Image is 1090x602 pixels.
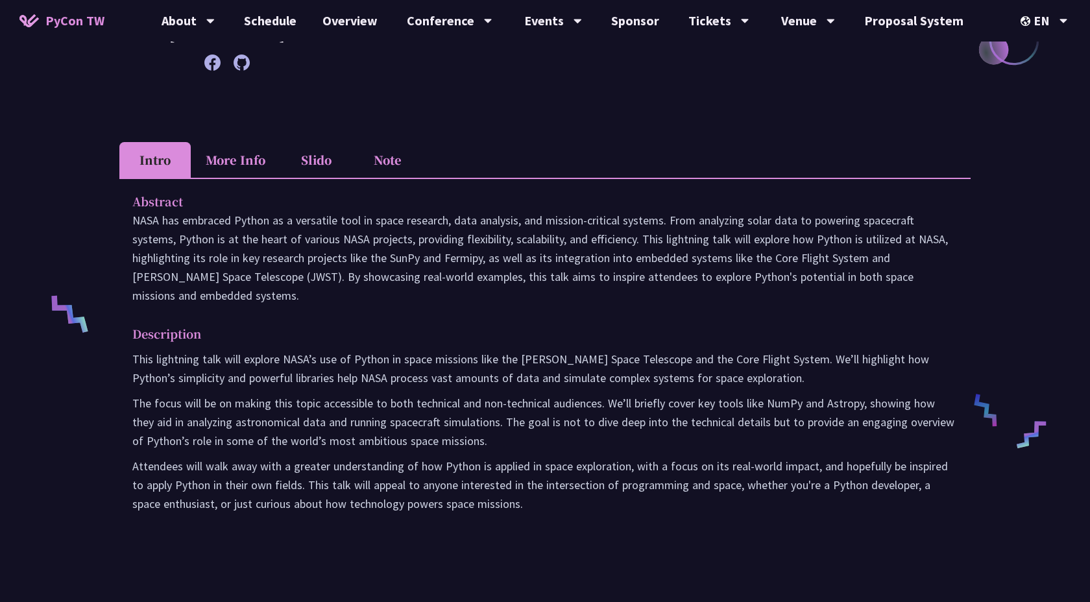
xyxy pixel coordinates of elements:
span: PyCon TW [45,11,104,30]
p: NASA has embraced Python as a versatile tool in space research, data analysis, and mission-critic... [132,211,958,305]
a: PyCon TW [6,5,117,37]
img: Locale Icon [1021,16,1034,26]
p: Attendees will walk away with a greater understanding of how Python is applied in space explorati... [132,457,958,513]
li: Slido [280,142,352,178]
li: Note [352,142,423,178]
p: Description [132,324,932,343]
li: More Info [191,142,280,178]
li: Intro [119,142,191,178]
p: Abstract [132,192,932,211]
img: Home icon of PyCon TW 2025 [19,14,39,27]
p: The focus will be on making this topic accessible to both technical and non-technical audiences. ... [132,394,958,450]
p: This lightning talk will explore NASA’s use of Python in space missions like the [PERSON_NAME] Sp... [132,350,958,387]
